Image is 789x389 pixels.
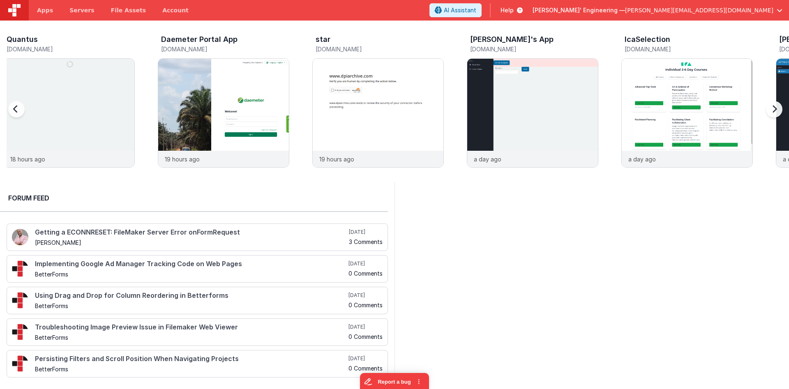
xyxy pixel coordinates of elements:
button: AI Assistant [429,3,482,17]
img: 411_2.png [12,229,28,245]
h5: 0 Comments [348,270,383,276]
a: Using Drag and Drop for Column Reordering in Betterforms BetterForms [DATE] 0 Comments [7,287,388,314]
h5: BetterForms [35,334,347,341]
h5: BetterForms [35,366,347,372]
button: [PERSON_NAME]' Engineering — [PERSON_NAME][EMAIL_ADDRESS][DOMAIN_NAME] [533,6,782,14]
img: 295_2.png [12,260,28,277]
h5: [DOMAIN_NAME] [7,46,135,52]
h5: [PERSON_NAME] [35,239,347,246]
h3: star [316,35,330,44]
img: 295_2.png [12,355,28,372]
h5: [DOMAIN_NAME] [470,46,598,52]
h5: [DATE] [348,355,383,362]
a: Troubleshooting Image Preview Issue in Filemaker Web Viewer BetterForms [DATE] 0 Comments [7,318,388,346]
p: 19 hours ago [319,155,354,163]
span: [PERSON_NAME]' Engineering — [533,6,625,14]
h2: Forum Feed [8,193,380,203]
h5: BetterForms [35,271,347,277]
a: Getting a ECONNRESET: FileMaker Server Error onFormRequest [PERSON_NAME] [DATE] 3 Comments [7,223,388,251]
h5: 0 Comments [348,365,383,371]
h5: 0 Comments [348,334,383,340]
h5: [DATE] [349,229,383,235]
span: Servers [69,6,94,14]
p: a day ago [474,155,501,163]
h5: 0 Comments [348,302,383,308]
span: AI Assistant [444,6,476,14]
img: 295_2.png [12,292,28,308]
h5: [DATE] [348,324,383,330]
a: Persisting Filters and Scroll Position When Navigating Projects BetterForms [DATE] 0 Comments [7,350,388,377]
h3: [PERSON_NAME]'s App [470,35,554,44]
h5: BetterForms [35,303,347,309]
span: Help [501,6,514,14]
h4: Persisting Filters and Scroll Position When Navigating Projects [35,355,347,363]
img: 295_2.png [12,324,28,340]
p: a day ago [628,155,656,163]
h5: [DOMAIN_NAME] [161,46,289,52]
h5: [DOMAIN_NAME] [625,46,753,52]
p: 19 hours ago [165,155,200,163]
span: [PERSON_NAME][EMAIL_ADDRESS][DOMAIN_NAME] [625,6,773,14]
h4: Implementing Google Ad Manager Tracking Code on Web Pages [35,260,347,268]
h3: IcaSelection [625,35,670,44]
h4: Getting a ECONNRESET: FileMaker Server Error onFormRequest [35,229,347,236]
h4: Using Drag and Drop for Column Reordering in Betterforms [35,292,347,299]
h3: Quantus [7,35,38,44]
h5: 3 Comments [349,239,383,245]
h5: [DATE] [348,292,383,299]
a: Implementing Google Ad Manager Tracking Code on Web Pages BetterForms [DATE] 0 Comments [7,255,388,283]
span: Apps [37,6,53,14]
h5: [DOMAIN_NAME] [316,46,444,52]
h4: Troubleshooting Image Preview Issue in Filemaker Web Viewer [35,324,347,331]
span: File Assets [111,6,146,14]
h5: [DATE] [348,260,383,267]
h3: Daemeter Portal App [161,35,238,44]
